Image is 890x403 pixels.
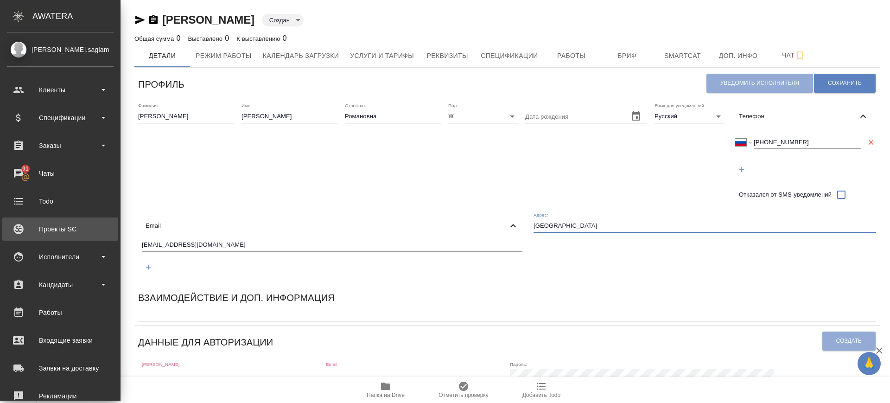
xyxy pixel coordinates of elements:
a: Todo [2,190,118,213]
span: Услуги и тарифы [350,50,414,62]
div: Исполнители [7,250,114,264]
span: 91 [17,164,34,173]
div: [PERSON_NAME].saglam [7,45,114,55]
a: [PERSON_NAME] [162,13,254,26]
span: Smartcat [661,50,705,62]
a: Работы [2,301,118,324]
span: Спецификации [481,50,538,62]
p: К выставлению [236,35,282,42]
span: Сохранить [828,79,862,87]
label: Адрес: [534,213,548,217]
span: Режим работы [196,50,252,62]
div: Todo [7,194,114,208]
div: Входящие заявки [7,333,114,347]
div: Чаты [7,166,114,180]
button: Скопировать ссылку [148,14,159,26]
label: Отчество: [345,103,366,108]
span: Папка на Drive [367,392,405,398]
label: Пароль: [510,362,527,366]
label: [PERSON_NAME]: [142,362,181,366]
div: Email [138,216,526,236]
span: Отказался от SMS-уведомлений [739,190,832,199]
p: Выставлено [188,35,225,42]
label: Имя: [242,103,252,108]
div: Проекты SC [7,222,114,236]
div: 0 [134,33,181,44]
span: Детали [140,50,184,62]
label: Пол: [448,103,458,108]
button: Добавить [732,160,751,179]
div: Работы [7,306,114,320]
div: AWATERA [32,7,121,26]
div: Телефон [731,106,876,127]
button: Создан [267,16,292,24]
span: Телефон [739,112,858,121]
button: Папка на Drive [347,377,425,403]
svg: Подписаться [795,50,806,61]
label: Фамилия: [138,103,159,108]
h6: Профиль [138,77,184,92]
span: Работы [549,50,594,62]
span: Чат [772,50,816,61]
div: Ж [448,110,518,123]
button: Сохранить [814,74,876,93]
div: 0 [188,33,229,44]
span: 🙏 [861,354,877,373]
button: 🙏 [858,352,881,375]
div: Клиенты [7,83,114,97]
button: Отметить проверку [425,377,502,403]
span: Добавить Todo [522,392,560,398]
span: Бриф [605,50,649,62]
button: Добавить [139,258,158,277]
label: Язык для уведомлений: [655,103,706,108]
a: Заявки на доставку [2,357,118,380]
div: Кандидаты [7,278,114,292]
span: Email [146,221,508,230]
span: Календарь загрузки [263,50,339,62]
p: Общая сумма [134,35,176,42]
a: Проекты SC [2,217,118,241]
h6: Взаимодействие и доп. информация [138,290,335,305]
label: Email: [326,362,339,366]
a: Входящие заявки [2,329,118,352]
div: Рекламации [7,389,114,403]
h6: Данные для авторизации [138,335,273,350]
button: Удалить [861,133,880,152]
button: Добавить Todo [502,377,580,403]
div: Спецификации [7,111,114,125]
span: Реквизиты [425,50,470,62]
div: Заказы [7,139,114,153]
span: Отметить проверку [439,392,488,398]
button: Скопировать ссылку для ЯМессенджера [134,14,146,26]
div: Заявки на доставку [7,361,114,375]
a: 91Чаты [2,162,118,185]
div: 0 [236,33,286,44]
div: Русский [655,110,724,123]
span: Доп. инфо [716,50,761,62]
div: Создан [262,14,304,26]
